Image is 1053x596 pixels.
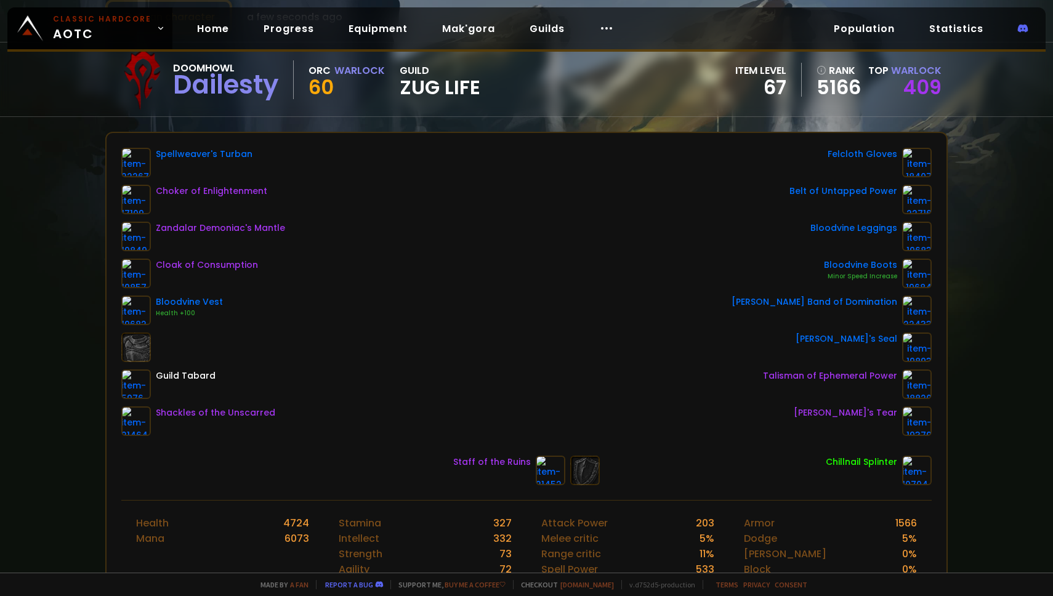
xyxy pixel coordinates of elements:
[400,78,480,97] span: Zug Life
[339,16,418,41] a: Equipment
[253,580,309,589] span: Made by
[339,546,382,562] div: Strength
[493,515,512,531] div: 327
[254,16,324,41] a: Progress
[541,546,601,562] div: Range critic
[121,369,151,399] img: item-5976
[121,148,151,177] img: item-22267
[891,63,942,78] span: Warlock
[156,222,285,235] div: Zandalar Demoniac's Mantle
[121,406,151,436] img: item-21464
[796,332,897,345] div: [PERSON_NAME]'s Seal
[520,16,575,41] a: Guilds
[902,332,932,362] img: item-19893
[156,369,216,382] div: Guild Tabard
[902,222,932,251] img: item-19683
[541,562,598,577] div: Spell Power
[744,546,826,562] div: [PERSON_NAME]
[735,78,786,97] div: 67
[121,222,151,251] img: item-19849
[156,308,223,318] div: Health +100
[339,562,369,577] div: Agility
[284,531,309,546] div: 6073
[499,546,512,562] div: 73
[499,562,512,577] div: 72
[902,531,917,546] div: 5 %
[902,456,932,485] img: item-10704
[156,185,267,198] div: Choker of Enlightenment
[735,63,786,78] div: item level
[817,63,861,78] div: rank
[789,185,897,198] div: Belt of Untapped Power
[810,222,897,235] div: Bloodvine Leggings
[390,580,506,589] span: Support me,
[339,531,379,546] div: Intellect
[696,515,714,531] div: 203
[903,73,942,101] a: 409
[700,546,714,562] div: 11 %
[513,580,614,589] span: Checkout
[53,14,151,25] small: Classic Hardcore
[902,296,932,325] img: item-22433
[541,515,608,531] div: Attack Power
[156,148,252,161] div: Spellweaver's Turban
[493,531,512,546] div: 332
[400,63,480,97] div: guild
[828,148,897,161] div: Felcloth Gloves
[716,580,738,589] a: Terms
[187,16,239,41] a: Home
[136,531,164,546] div: Mana
[325,580,373,589] a: Report a bug
[902,259,932,288] img: item-19684
[432,16,505,41] a: Mak'gora
[696,562,714,577] div: 533
[621,580,695,589] span: v. d752d5 - production
[700,531,714,546] div: 5 %
[902,406,932,436] img: item-19379
[173,76,278,94] div: Dailesty
[743,580,770,589] a: Privacy
[536,456,565,485] img: item-21452
[919,16,993,41] a: Statistics
[334,63,385,78] div: Warlock
[744,562,771,577] div: Block
[902,562,917,577] div: 0 %
[156,406,275,419] div: Shackles of the Unscarred
[902,369,932,399] img: item-18820
[339,515,381,531] div: Stamina
[744,531,777,546] div: Dodge
[902,148,932,177] img: item-18407
[173,60,278,76] div: Doomhowl
[53,14,151,43] span: AOTC
[309,73,334,101] span: 60
[902,185,932,214] img: item-22716
[775,580,807,589] a: Consent
[309,63,331,78] div: Orc
[156,296,223,308] div: Bloodvine Vest
[121,259,151,288] img: item-19857
[744,515,775,531] div: Armor
[794,406,897,419] div: [PERSON_NAME]'s Tear
[824,16,905,41] a: Population
[732,296,897,308] div: [PERSON_NAME] Band of Domination
[445,580,506,589] a: Buy me a coffee
[868,63,942,78] div: Top
[156,259,258,272] div: Cloak of Consumption
[7,7,172,49] a: Classic HardcoreAOTC
[826,456,897,469] div: Chillnail Splinter
[824,259,897,272] div: Bloodvine Boots
[824,272,897,281] div: Minor Speed Increase
[136,515,169,531] div: Health
[121,185,151,214] img: item-17109
[121,296,151,325] img: item-19682
[902,546,917,562] div: 0 %
[763,369,897,382] div: Talisman of Ephemeral Power
[290,580,309,589] a: a fan
[283,515,309,531] div: 4724
[453,456,531,469] div: Staff of the Ruins
[560,580,614,589] a: [DOMAIN_NAME]
[541,531,599,546] div: Melee critic
[817,78,861,97] a: 5166
[895,515,917,531] div: 1566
